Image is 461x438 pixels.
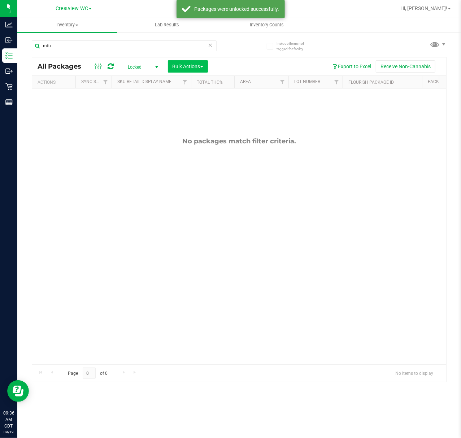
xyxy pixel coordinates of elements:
[7,380,29,402] iframe: Resource center
[38,62,88,70] span: All Packages
[117,17,217,32] a: Lab Results
[3,429,14,435] p: 09/19
[240,22,293,28] span: Inventory Counts
[277,76,288,88] a: Filter
[428,79,452,84] a: Package ID
[117,79,171,84] a: SKU Retail Display Name
[197,80,223,85] a: Total THC%
[32,40,217,51] input: Search Package ID, Item Name, SKU, Lot or Part Number...
[5,68,13,75] inline-svg: Outbound
[240,79,251,84] a: Area
[5,52,13,59] inline-svg: Inventory
[277,41,313,52] span: Include items not tagged for facility
[5,99,13,106] inline-svg: Reports
[17,17,117,32] a: Inventory
[390,368,439,378] span: No items to display
[376,60,435,73] button: Receive Non-Cannabis
[62,368,114,379] span: Page of 0
[32,137,446,145] div: No packages match filter criteria.
[179,76,191,88] a: Filter
[56,5,88,12] span: Crestview WC
[195,5,279,13] div: Packages were unlocked successfully.
[100,76,112,88] a: Filter
[168,60,208,73] button: Bulk Actions
[327,60,376,73] button: Export to Excel
[217,17,317,32] a: Inventory Counts
[38,80,73,85] div: Actions
[400,5,447,11] span: Hi, [PERSON_NAME]!
[3,410,14,429] p: 09:36 AM CDT
[348,80,394,85] a: Flourish Package ID
[5,36,13,44] inline-svg: Inbound
[5,83,13,90] inline-svg: Retail
[331,76,343,88] a: Filter
[81,79,109,84] a: Sync Status
[5,21,13,28] inline-svg: Analytics
[208,40,213,50] span: Clear
[145,22,189,28] span: Lab Results
[173,64,203,69] span: Bulk Actions
[294,79,320,84] a: Lot Number
[17,22,117,28] span: Inventory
